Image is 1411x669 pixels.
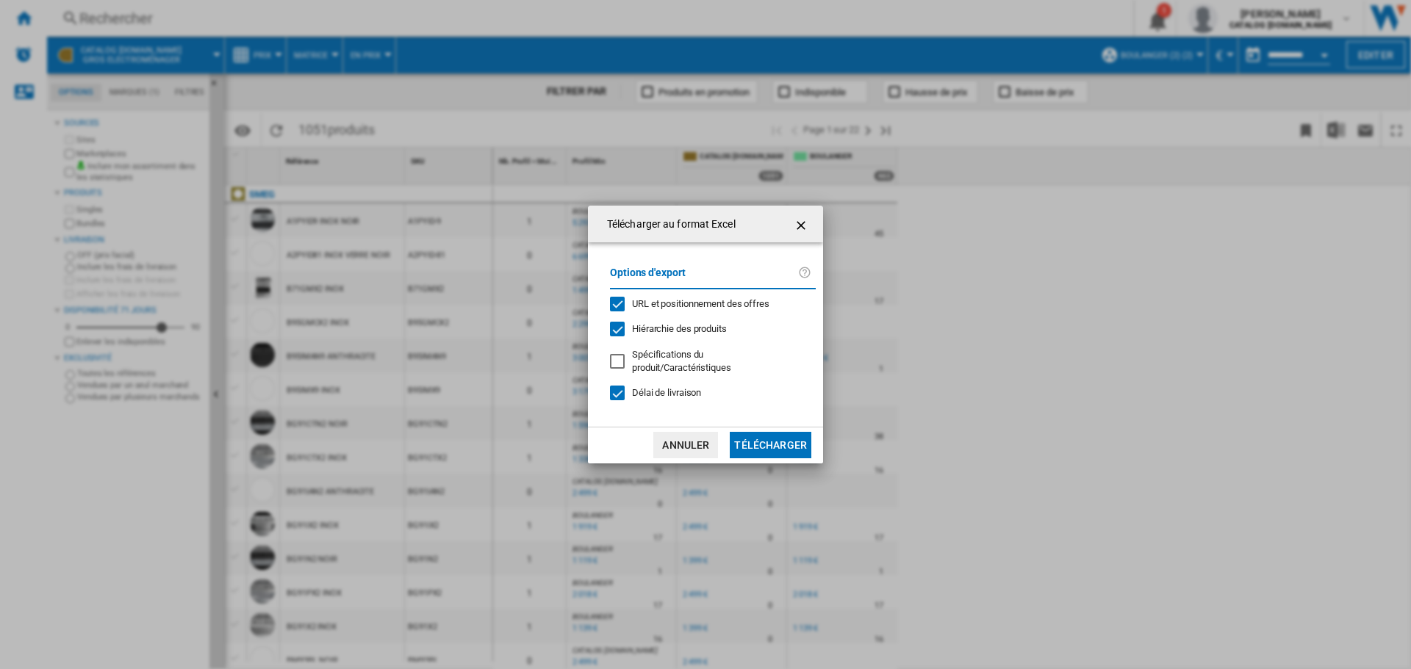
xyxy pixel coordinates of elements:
[794,217,811,234] ng-md-icon: getI18NText('BUTTONS.CLOSE_DIALOG')
[610,322,804,336] md-checkbox: Hiérarchie des produits
[730,432,811,458] button: Télécharger
[653,432,718,458] button: Annuler
[632,387,701,398] span: Délai de livraison
[632,323,727,334] span: Hiérarchie des produits
[632,349,731,373] span: Spécifications du produit/Caractéristiques
[632,298,769,309] span: URL et positionnement des offres
[788,209,817,239] button: getI18NText('BUTTONS.CLOSE_DIALOG')
[632,348,804,375] div: S'applique uniquement à la vision catégorie
[600,217,736,232] h4: Télécharger au format Excel
[610,297,804,311] md-checkbox: URL et positionnement des offres
[610,264,798,292] label: Options d'export
[610,386,816,400] md-checkbox: Délai de livraison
